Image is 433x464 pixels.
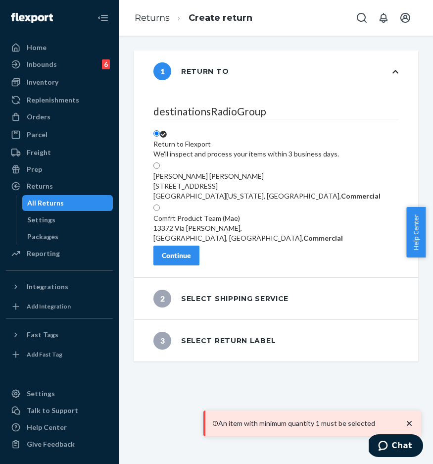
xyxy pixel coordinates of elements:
[102,59,110,69] div: 6
[153,213,343,223] div: Comfrt Product Team (Mae)
[27,181,53,191] div: Returns
[6,419,113,435] a: Help Center
[153,332,171,350] span: 3
[153,62,229,80] div: Return to
[6,403,113,418] button: Talk to Support
[153,246,199,265] button: Continue
[341,192,381,200] strong: Commercial
[406,207,426,258] button: Help Center
[153,332,276,350] div: Select return label
[27,112,50,122] div: Orders
[27,77,58,87] div: Inventory
[352,8,372,28] button: Open Search Box
[22,195,113,211] a: All Returns
[11,13,53,23] img: Flexport logo
[6,161,113,177] a: Prep
[153,62,171,80] span: 1
[27,422,67,432] div: Help Center
[27,330,58,340] div: Fast Tags
[22,212,113,228] a: Settings
[27,148,51,157] div: Freight
[6,40,113,55] a: Home
[153,139,339,149] div: Return to Flexport
[153,290,171,308] span: 2
[189,12,252,23] a: Create return
[27,350,62,359] div: Add Fast Tag
[27,282,68,292] div: Integrations
[162,251,191,260] div: Continue
[135,12,170,23] a: Returns
[27,302,71,310] div: Add Integration
[369,434,423,459] iframe: Opens a widget where you can chat to one of our agents
[27,43,47,52] div: Home
[6,145,113,160] a: Freight
[27,198,64,208] div: All Returns
[27,249,60,258] div: Reporting
[153,171,381,181] div: [PERSON_NAME] [PERSON_NAME]
[27,95,79,105] div: Replenishments
[6,74,113,90] a: Inventory
[22,229,113,245] a: Packages
[404,418,414,428] svg: close toast
[6,246,113,261] a: Reporting
[153,162,160,169] input: [PERSON_NAME] [PERSON_NAME][STREET_ADDRESS][GEOGRAPHIC_DATA][US_STATE], [GEOGRAPHIC_DATA],Commercial
[6,279,113,295] button: Integrations
[153,104,398,119] legend: destinationsRadioGroup
[27,130,48,140] div: Parcel
[153,205,160,211] input: Comfrt Product Team (Mae)13372 Via [PERSON_NAME],[GEOGRAPHIC_DATA], [GEOGRAPHIC_DATA],Commercial
[153,130,160,137] input: Return to FlexportWe'll inspect and process your items within 3 business days.
[27,232,58,242] div: Packages
[6,56,113,72] a: Inbounds6
[6,109,113,125] a: Orders
[6,178,113,194] a: Returns
[27,215,55,225] div: Settings
[218,418,394,428] p: An item with minimum quantity 1 must be selected
[6,347,113,362] a: Add Fast Tag
[303,234,343,242] strong: Commercial
[153,223,343,233] div: 13372 Via [PERSON_NAME],
[127,3,260,33] ol: breadcrumbs
[395,8,415,28] button: Open account menu
[6,127,113,143] a: Parcel
[6,92,113,108] a: Replenishments
[153,181,381,191] div: [STREET_ADDRESS]
[6,299,113,314] a: Add Integration
[153,233,343,243] div: [GEOGRAPHIC_DATA], [GEOGRAPHIC_DATA],
[153,290,289,308] div: Select shipping service
[153,149,339,159] div: We'll inspect and process your items within 3 business days.
[153,191,381,201] div: [GEOGRAPHIC_DATA][US_STATE], [GEOGRAPHIC_DATA],
[27,389,55,399] div: Settings
[27,164,42,174] div: Prep
[6,327,113,343] button: Fast Tags
[27,406,78,415] div: Talk to Support
[93,8,113,28] button: Close Navigation
[374,8,393,28] button: Open notifications
[6,386,113,402] a: Settings
[27,439,75,449] div: Give Feedback
[6,436,113,452] button: Give Feedback
[27,59,57,69] div: Inbounds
